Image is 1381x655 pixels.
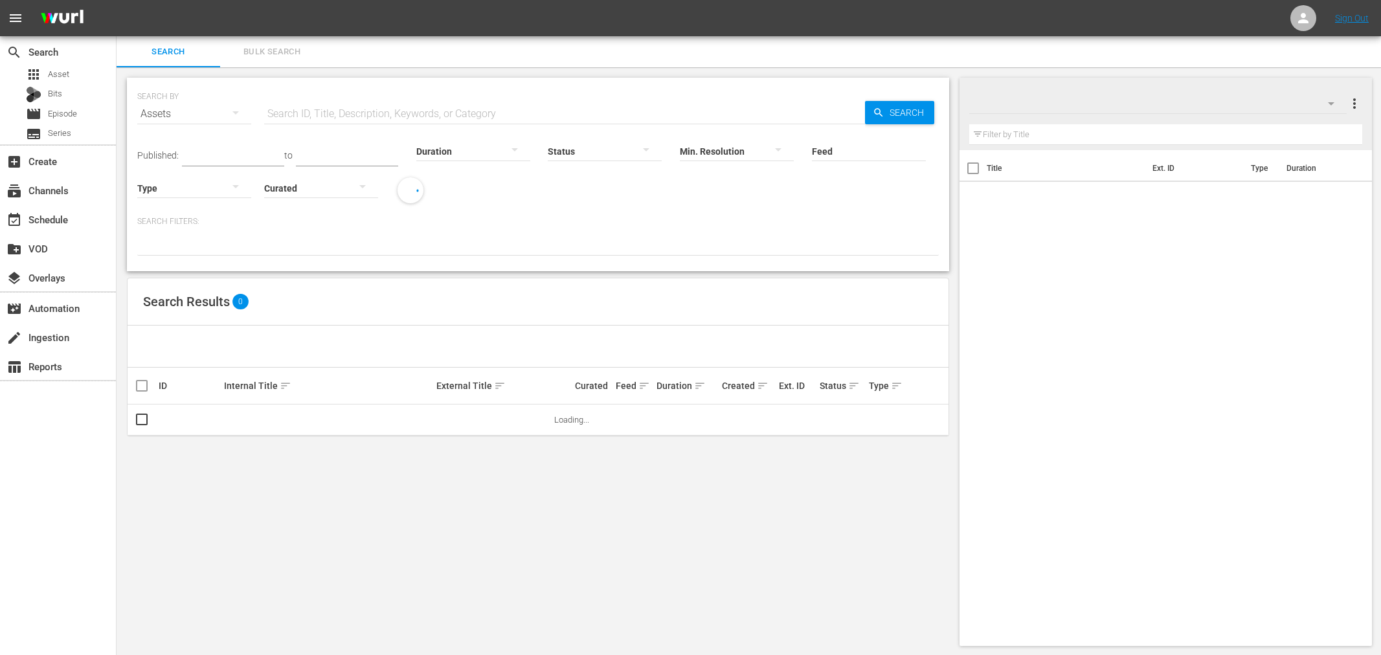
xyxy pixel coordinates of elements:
[26,126,41,142] span: Series
[228,45,316,60] span: Bulk Search
[848,380,860,392] span: sort
[31,3,93,34] img: ans4CAIJ8jUAAAAAAAAAAAAAAAAAAAAAAAAgQb4GAAAAAAAAAAAAAAAAAAAAAAAAJMjXAAAAAAAAAAAAAAAAAAAAAAAAgAT5G...
[554,415,589,425] span: Loading...
[284,150,293,161] span: to
[6,271,22,286] span: Overlays
[1243,150,1279,186] th: Type
[48,127,71,140] span: Series
[657,378,718,394] div: Duration
[1347,96,1362,111] span: more_vert
[137,216,939,227] p: Search Filters:
[232,294,249,309] span: 0
[6,330,22,346] span: Ingestion
[987,150,1145,186] th: Title
[48,107,77,120] span: Episode
[865,101,934,124] button: Search
[137,96,251,132] div: Assets
[1145,150,1243,186] th: Ext. ID
[575,381,612,391] div: Curated
[280,380,291,392] span: sort
[124,45,212,60] span: Search
[1347,88,1362,119] button: more_vert
[436,378,571,394] div: External Title
[6,45,22,60] span: Search
[137,150,179,161] span: Published:
[494,380,506,392] span: sort
[6,154,22,170] span: Create
[8,10,23,26] span: menu
[6,212,22,228] span: Schedule
[48,87,62,100] span: Bits
[26,87,41,102] div: Bits
[884,101,934,124] span: Search
[779,381,816,391] div: Ext. ID
[6,183,22,199] span: Channels
[224,378,432,394] div: Internal Title
[722,378,775,394] div: Created
[6,359,22,375] span: Reports
[159,381,220,391] div: ID
[1279,150,1356,186] th: Duration
[820,378,865,394] div: Status
[638,380,650,392] span: sort
[6,301,22,316] span: Automation
[757,380,769,392] span: sort
[616,378,653,394] div: Feed
[6,241,22,257] span: VOD
[26,67,41,82] span: Asset
[48,68,69,81] span: Asset
[694,380,706,392] span: sort
[143,294,230,309] span: Search Results
[26,106,41,122] span: Episode
[869,378,897,394] div: Type
[891,380,903,392] span: sort
[1335,13,1369,23] a: Sign Out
